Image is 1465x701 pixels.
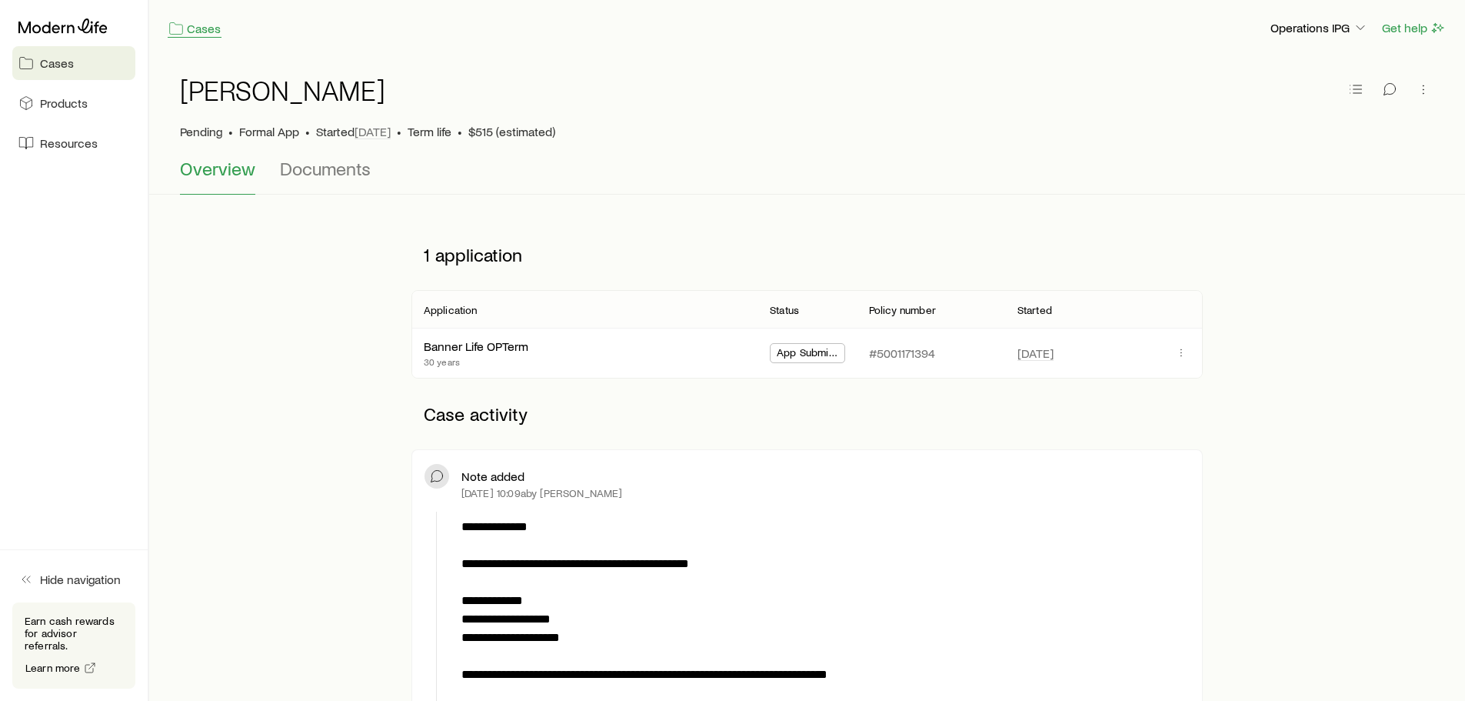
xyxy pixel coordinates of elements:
[1270,19,1369,38] button: Operations IPG
[411,391,1203,437] p: Case activity
[461,469,524,484] p: Note added
[25,663,81,673] span: Learn more
[1270,20,1368,35] p: Operations IPG
[12,46,135,80] a: Cases
[280,158,371,179] span: Documents
[424,304,478,316] p: Application
[168,20,221,38] a: Cases
[424,356,528,368] p: 30 years
[180,124,222,139] p: Pending
[411,232,1203,278] p: 1 application
[12,603,135,689] div: Earn cash rewards for advisor referrals.Learn more
[408,124,451,139] span: Term life
[316,124,391,139] p: Started
[40,572,121,587] span: Hide navigation
[397,124,401,139] span: •
[468,124,555,139] span: $515 (estimated)
[869,304,936,316] p: Policy number
[180,158,1434,195] div: Case details tabs
[239,124,299,139] span: Formal App
[180,75,385,105] h1: [PERSON_NAME]
[458,124,462,139] span: •
[25,615,123,652] p: Earn cash rewards for advisor referrals.
[12,562,135,596] button: Hide navigation
[12,86,135,120] a: Products
[424,339,528,355] div: Banner Life OPTerm
[40,55,74,71] span: Cases
[12,126,135,160] a: Resources
[770,304,799,316] p: Status
[1017,304,1052,316] p: Started
[1381,19,1447,37] button: Get help
[777,346,838,362] span: App Submitted
[461,487,623,499] p: [DATE] 10:09a by [PERSON_NAME]
[40,135,98,151] span: Resources
[424,339,528,353] a: Banner Life OPTerm
[305,124,310,139] span: •
[180,158,255,179] span: Overview
[1017,345,1054,361] span: [DATE]
[869,345,935,361] p: #5001171394
[40,95,88,111] span: Products
[355,124,391,139] span: [DATE]
[228,124,233,139] span: •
